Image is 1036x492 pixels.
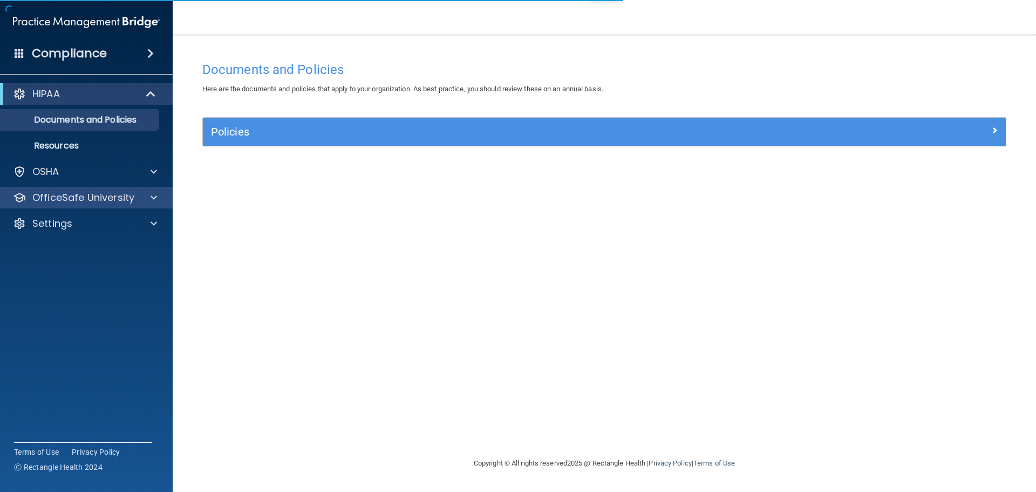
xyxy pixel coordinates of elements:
[7,114,154,125] p: Documents and Policies
[13,11,160,33] img: PMB logo
[849,415,1023,459] iframe: Drift Widget Chat Controller
[211,126,797,138] h5: Policies
[32,191,134,204] p: OfficeSafe University
[211,123,998,140] a: Policies
[13,191,157,204] a: OfficeSafe University
[32,87,60,100] p: HIPAA
[202,63,1006,77] h4: Documents and Policies
[13,165,157,178] a: OSHA
[32,217,72,230] p: Settings
[14,447,59,457] a: Terms of Use
[13,217,157,230] a: Settings
[13,87,156,100] a: HIPAA
[32,165,59,178] p: OSHA
[32,46,107,61] h4: Compliance
[72,447,120,457] a: Privacy Policy
[693,459,735,467] a: Terms of Use
[7,140,154,151] p: Resources
[407,446,801,481] div: Copyright © All rights reserved 2025 @ Rectangle Health | |
[202,85,603,93] span: Here are the documents and policies that apply to your organization. As best practice, you should...
[14,462,103,473] span: Ⓒ Rectangle Health 2024
[649,459,691,467] a: Privacy Policy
